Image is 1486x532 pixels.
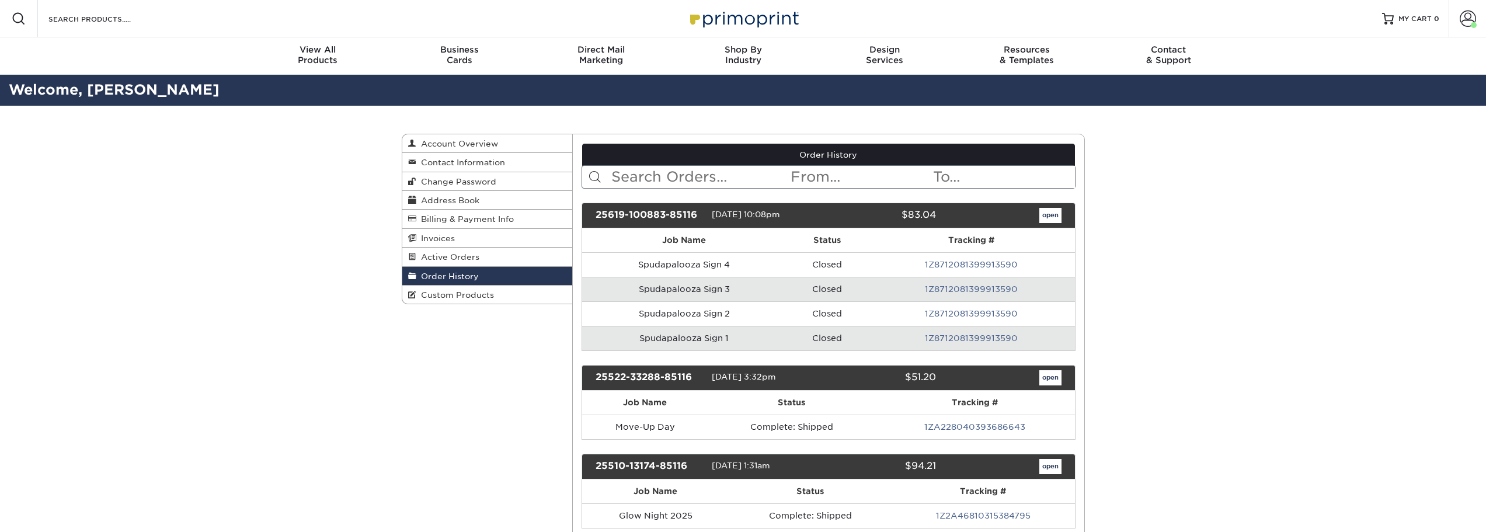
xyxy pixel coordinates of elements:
span: Change Password [416,177,496,186]
div: Products [247,44,389,65]
span: Contact Information [416,158,505,167]
input: SEARCH PRODUCTS..... [47,12,161,26]
img: Primoprint [685,6,802,31]
span: Direct Mail [530,44,672,55]
div: 25522-33288-85116 [587,370,712,385]
td: Closed [786,252,868,277]
a: open [1039,459,1062,474]
div: Services [814,44,956,65]
a: DesignServices [814,37,956,75]
th: Job Name [582,479,729,503]
a: Address Book [402,191,573,210]
a: Resources& Templates [956,37,1098,75]
td: Complete: Shipped [708,415,875,439]
div: Marketing [530,44,672,65]
td: Spudapalooza Sign 1 [582,326,786,350]
th: Job Name [582,228,786,252]
a: 1Z8712081399913590 [925,260,1018,269]
th: Job Name [582,391,708,415]
a: Billing & Payment Info [402,210,573,228]
td: Complete: Shipped [729,503,892,528]
span: [DATE] 10:08pm [712,210,780,219]
div: 25510-13174-85116 [587,459,712,474]
td: Glow Night 2025 [582,503,729,528]
a: Direct MailMarketing [530,37,672,75]
span: Shop By [672,44,814,55]
span: Contact [1098,44,1240,55]
a: Shop ByIndustry [672,37,814,75]
span: Active Orders [416,252,479,262]
th: Status [708,391,875,415]
a: Order History [582,144,1075,166]
span: View All [247,44,389,55]
td: Spudapalooza Sign 2 [582,301,786,326]
div: Cards [388,44,530,65]
span: [DATE] 3:32pm [712,372,776,381]
span: [DATE] 1:31am [712,461,770,470]
a: Active Orders [402,248,573,266]
div: & Templates [956,44,1098,65]
span: MY CART [1398,14,1432,24]
a: open [1039,370,1062,385]
div: $94.21 [820,459,945,474]
input: From... [789,166,932,188]
a: open [1039,208,1062,223]
a: 1Z8712081399913590 [925,309,1018,318]
div: $83.04 [820,208,945,223]
span: Order History [416,272,479,281]
th: Tracking # [875,391,1074,415]
a: Contact Information [402,153,573,172]
span: Invoices [416,234,455,243]
th: Tracking # [868,228,1075,252]
a: 1Z8712081399913590 [925,333,1018,343]
span: Billing & Payment Info [416,214,514,224]
th: Status [786,228,868,252]
th: Tracking # [892,479,1074,503]
a: Custom Products [402,286,573,304]
span: Business [388,44,530,55]
span: Account Overview [416,139,498,148]
a: Account Overview [402,134,573,153]
th: Status [729,479,892,503]
td: Spudapalooza Sign 3 [582,277,786,301]
a: BusinessCards [388,37,530,75]
input: To... [932,166,1074,188]
td: Closed [786,277,868,301]
input: Search Orders... [610,166,789,188]
td: Spudapalooza Sign 4 [582,252,786,277]
a: Invoices [402,229,573,248]
div: $51.20 [820,370,945,385]
td: Closed [786,301,868,326]
a: 1ZA228040393686643 [924,422,1025,432]
td: Move-Up Day [582,415,708,439]
div: Industry [672,44,814,65]
span: 0 [1434,15,1439,23]
a: Change Password [402,172,573,191]
a: 1Z2A46810315384795 [936,511,1031,520]
div: 25619-100883-85116 [587,208,712,223]
a: Contact& Support [1098,37,1240,75]
span: Custom Products [416,290,494,300]
span: Resources [956,44,1098,55]
a: Order History [402,267,573,286]
a: View AllProducts [247,37,389,75]
span: Design [814,44,956,55]
span: Address Book [416,196,479,205]
a: 1Z8712081399913590 [925,284,1018,294]
td: Closed [786,326,868,350]
div: & Support [1098,44,1240,65]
